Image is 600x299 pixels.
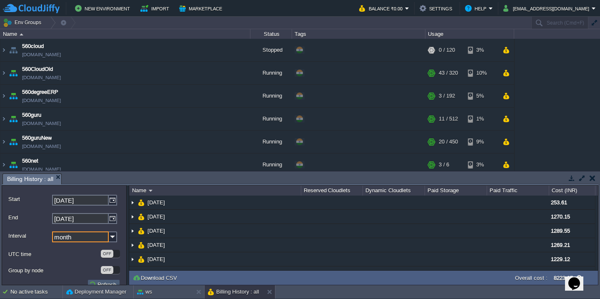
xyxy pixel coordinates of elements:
[7,153,19,176] img: AMDAwAAAACH5BAEAAAAALAAAAAABAAEAAAICRAEAOw==
[130,186,301,196] div: Name
[7,131,19,153] img: AMDAwAAAACH5BAEAAAAALAAAAAABAAEAAAICRAEAOw==
[302,186,363,196] div: Reserved Cloudlets
[0,153,7,176] img: AMDAwAAAACH5BAEAAAAALAAAAAABAAEAAAICRAEAOw==
[22,73,61,82] a: [DOMAIN_NAME]
[0,39,7,61] img: AMDAwAAAACH5BAEAAAAALAAAAAABAAEAAAICRAEAOw==
[468,39,495,61] div: 3%
[551,199,567,206] span: 253.61
[550,186,595,196] div: Cost (INR)
[551,214,570,220] span: 1270.15
[147,256,166,263] a: [DATE]
[565,266,592,291] iframe: chat widget
[503,3,592,13] button: [EMAIL_ADDRESS][DOMAIN_NAME]
[359,3,405,13] button: Balance ₹0.00
[551,256,570,262] span: 1229.12
[147,199,166,206] span: [DATE]
[439,131,458,153] div: 20 / 450
[8,266,100,275] label: Group by node
[292,29,425,39] div: Tags
[20,33,23,35] img: AMDAwAAAACH5BAEAAAAALAAAAAABAAEAAAICRAEAOw==
[439,153,449,176] div: 3 / 6
[129,252,136,266] img: AMDAwAAAACH5BAEAAAAALAAAAAABAAEAAAICRAEAOw==
[101,266,113,274] div: OFF
[138,224,145,238] img: AMDAwAAAACH5BAEAAAAALAAAAAABAAEAAAICRAEAOw==
[7,62,19,84] img: AMDAwAAAACH5BAEAAAAALAAAAAABAAEAAAICRAEAOw==
[515,275,547,281] label: Overall cost :
[138,266,145,280] img: AMDAwAAAACH5BAEAAAAALAAAAAABAAEAAAICRAEAOw==
[250,62,292,84] div: Running
[439,62,458,84] div: 43 / 320
[250,108,292,130] div: Running
[147,241,166,249] a: [DATE]
[468,153,495,176] div: 3%
[22,142,61,151] a: [DOMAIN_NAME]
[22,134,52,142] a: 560guruNew
[554,275,573,281] label: 8223.97
[179,3,225,13] button: Marketplace
[129,224,136,238] img: AMDAwAAAACH5BAEAAAAALAAAAAABAAEAAAICRAEAOw==
[0,85,7,107] img: AMDAwAAAACH5BAEAAAAALAAAAAABAAEAAAICRAEAOw==
[140,3,172,13] button: Import
[8,195,51,204] label: Start
[420,3,455,13] button: Settings
[147,227,166,234] span: [DATE]
[3,17,44,28] button: Env Groups
[22,65,53,73] a: 560CloudOld
[250,131,292,153] div: Running
[129,210,136,224] img: AMDAwAAAACH5BAEAAAAALAAAAAABAAEAAAICRAEAOw==
[551,242,570,248] span: 1269.21
[0,108,7,130] img: AMDAwAAAACH5BAEAAAAALAAAAAABAAEAAAICRAEAOw==
[468,85,495,107] div: 5%
[439,39,455,61] div: 0 / 120
[0,62,7,84] img: AMDAwAAAACH5BAEAAAAALAAAAAABAAEAAAICRAEAOw==
[22,119,61,128] a: [DOMAIN_NAME]
[22,111,41,119] a: 560guru
[75,3,132,13] button: New Environment
[147,270,166,277] a: [DATE]
[551,228,570,234] span: 1289.55
[439,108,458,130] div: 11 / 512
[147,213,166,220] a: [DATE]
[208,288,259,296] button: Billing History : all
[10,285,62,299] div: No active tasks
[89,281,119,288] button: Refresh
[426,29,514,39] div: Usage
[129,238,136,252] img: AMDAwAAAACH5BAEAAAAALAAAAAABAAEAAAICRAEAOw==
[129,196,136,209] img: AMDAwAAAACH5BAEAAAAALAAAAAABAAEAAAICRAEAOw==
[250,39,292,61] div: Stopped
[250,85,292,107] div: Running
[425,186,487,196] div: Paid Storage
[138,210,145,224] img: AMDAwAAAACH5BAEAAAAALAAAAAABAAEAAAICRAEAOw==
[22,157,38,165] a: 560net
[101,250,113,258] div: OFF
[22,165,61,173] a: [DOMAIN_NAME]
[138,252,145,266] img: AMDAwAAAACH5BAEAAAAALAAAAAABAAEAAAICRAEAOw==
[8,250,100,259] label: UTC time
[66,288,126,296] button: Deployment Manager
[22,50,61,59] a: [DOMAIN_NAME]
[439,85,455,107] div: 3 / 192
[0,131,7,153] img: AMDAwAAAACH5BAEAAAAALAAAAAABAAEAAAICRAEAOw==
[250,153,292,176] div: Running
[7,39,19,61] img: AMDAwAAAACH5BAEAAAAALAAAAAABAAEAAAICRAEAOw==
[468,62,495,84] div: 10%
[7,174,53,184] span: Billing History : all
[22,88,58,96] a: 560degreeERP
[468,108,495,130] div: 1%
[468,131,495,153] div: 9%
[22,42,44,50] a: 560cloud
[22,96,61,105] a: [DOMAIN_NAME]
[487,186,549,196] div: Paid Traffic
[129,266,136,280] img: AMDAwAAAACH5BAEAAAAALAAAAAABAAEAAAICRAEAOw==
[3,3,60,14] img: CloudJiffy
